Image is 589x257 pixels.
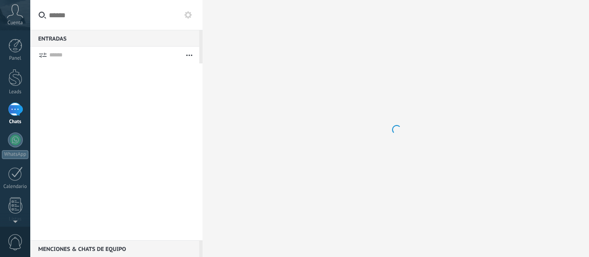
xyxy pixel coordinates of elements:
button: Más [179,47,199,63]
div: Calendario [2,184,29,190]
div: Entradas [30,30,199,47]
div: Leads [2,89,29,95]
span: Cuenta [7,20,23,26]
div: Panel [2,56,29,62]
div: Chats [2,119,29,125]
div: WhatsApp [2,150,28,159]
div: Menciones & Chats de equipo [30,240,199,257]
